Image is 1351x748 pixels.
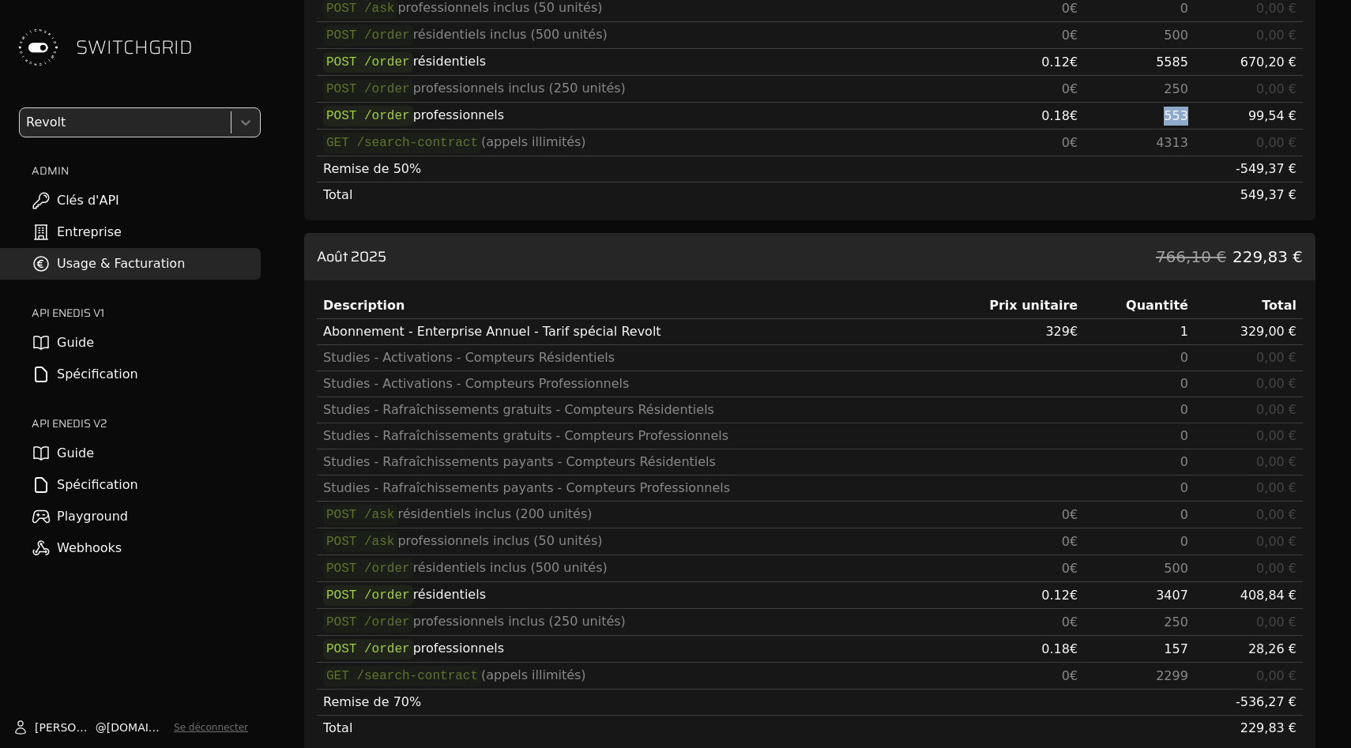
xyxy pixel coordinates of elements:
[323,453,929,472] div: Studies - Rafraîchissements payants - Compteurs Résidentiels
[32,305,261,321] h2: API ENEDIS v1
[1256,668,1296,683] span: 0,00 €
[1062,561,1078,576] span: 0 €
[1041,55,1078,70] span: 0.12 €
[323,666,929,686] div: (appels illimités)
[1256,534,1296,549] span: 0,00 €
[1062,28,1078,43] span: 0 €
[1256,402,1296,417] span: 0,00 €
[1164,561,1188,576] span: 500
[13,22,63,73] img: Switchgrid Logo
[76,35,193,60] span: SWITCHGRID
[1062,135,1078,150] span: 0 €
[323,106,413,126] code: POST /order
[1248,641,1296,656] span: 28,26 €
[323,505,929,524] div: résidentiels inclus (200 unités)
[1256,480,1296,495] span: 0,00 €
[1062,1,1078,16] span: 0 €
[323,133,929,152] div: (appels illimités)
[1180,350,1188,365] span: 0
[1041,641,1078,656] span: 0.18 €
[323,585,413,606] code: POST /order
[1201,296,1296,315] div: Total
[942,296,1078,315] div: Prix unitaire
[1180,454,1188,469] span: 0
[1232,246,1303,268] span: 229,83 €
[323,52,929,72] div: résidentiels
[1156,246,1226,268] span: 766,10 €
[1240,588,1296,603] span: 408,84 €
[1248,108,1296,123] span: 99,54 €
[1256,135,1296,150] span: 0,00 €
[1156,55,1188,70] span: 5585
[323,479,929,498] div: Studies - Rafraîchissements payants - Compteurs Professionnels
[1256,81,1296,96] span: 0,00 €
[1236,694,1296,709] span: -536,27 €
[1240,324,1296,339] span: 329,00 €
[1256,1,1296,16] span: 0,00 €
[1240,720,1296,735] span: 229,83 €
[323,374,929,393] div: Studies - Activations - Compteurs Professionnels
[323,400,929,419] div: Studies - Rafraîchissements gratuits - Compteurs Résidentiels
[323,639,413,660] code: POST /order
[1180,534,1188,549] span: 0
[323,79,413,100] code: POST /order
[323,666,481,686] code: GET /search-contract
[323,187,352,202] span: Total
[1156,135,1188,150] span: 4313
[1062,668,1078,683] span: 0 €
[323,720,352,735] span: Total
[96,720,107,735] span: @
[1164,641,1188,656] span: 157
[323,106,929,126] div: professionnels
[1062,507,1078,522] span: 0 €
[1041,588,1078,603] span: 0.12 €
[1164,615,1188,630] span: 250
[1045,324,1078,339] span: 329 €
[323,348,929,367] div: Studies - Activations - Compteurs Résidentiels
[1256,350,1296,365] span: 0,00 €
[1164,28,1188,43] span: 500
[32,415,261,431] h2: API ENEDIS v2
[323,612,413,633] code: POST /order
[1041,108,1078,123] span: 0.18 €
[1180,1,1188,16] span: 0
[323,427,929,445] div: Studies - Rafraîchissements gratuits - Compteurs Professionnels
[1240,187,1296,202] span: 549,37 €
[323,52,413,73] code: POST /order
[323,639,929,659] div: professionnels
[174,721,248,734] button: Se déconnecter
[1236,161,1296,176] span: -549,37 €
[1180,402,1188,417] span: 0
[323,585,929,605] div: résidentiels
[1156,668,1188,683] span: 2299
[1164,81,1188,96] span: 250
[323,693,929,712] div: Remise de 70%
[35,720,96,735] span: [PERSON_NAME]
[1180,324,1188,339] span: 1
[1256,454,1296,469] span: 0,00 €
[323,133,481,153] code: GET /search-contract
[323,322,929,341] div: Abonnement - Enterprise Annuel - Tarif spécial Revolt
[107,720,167,735] span: [DOMAIN_NAME]
[1062,534,1078,549] span: 0 €
[1164,108,1188,123] span: 553
[1180,376,1188,391] span: 0
[1156,588,1188,603] span: 3407
[1256,615,1296,630] span: 0,00 €
[317,246,386,268] h3: Août 2025
[323,558,929,578] div: résidentiels inclus (500 unités)
[32,163,261,179] h2: ADMIN
[1256,376,1296,391] span: 0,00 €
[1256,428,1296,443] span: 0,00 €
[323,612,929,632] div: professionnels inclus (250 unités)
[1062,615,1078,630] span: 0 €
[323,25,929,45] div: résidentiels inclus (500 unités)
[1256,561,1296,576] span: 0,00 €
[323,532,929,551] div: professionnels inclus (50 unités)
[323,296,929,315] div: Description
[323,532,397,552] code: POST /ask
[1180,428,1188,443] span: 0
[323,505,397,525] code: POST /ask
[1256,28,1296,43] span: 0,00 €
[1256,507,1296,522] span: 0,00 €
